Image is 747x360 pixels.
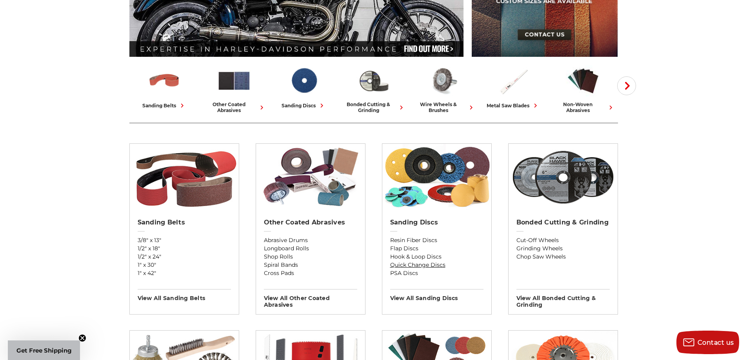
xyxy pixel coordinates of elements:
[138,261,231,269] a: 1" x 30"
[390,236,483,244] a: Resin Fiber Discs
[390,219,483,226] h2: Sanding Discs
[287,64,321,98] img: Sanding Discs
[264,261,357,269] a: Spiral Bands
[138,236,231,244] a: 3/8" x 13"
[142,101,186,110] div: sanding belts
[138,289,231,302] h3: View All sanding belts
[390,269,483,277] a: PSA Discs
[342,101,405,113] div: bonded cutting & grinding
[390,261,483,269] a: Quick Change Discs
[78,334,86,342] button: Close teaser
[202,64,266,113] a: other coated abrasives
[217,64,251,98] img: Other Coated Abrasives
[426,64,461,98] img: Wire Wheels & Brushes
[676,331,739,354] button: Contact us
[516,236,610,244] a: Cut-Off Wheels
[138,244,231,253] a: 1/2" x 18"
[390,253,483,261] a: Hook & Loop Discs
[130,144,239,210] img: Sanding Belts
[516,289,610,308] h3: View All bonded cutting & grinding
[264,289,357,308] h3: View All other coated abrasives
[272,64,336,110] a: sanding discs
[390,244,483,253] a: Flap Discs
[617,76,636,95] button: Next
[264,253,357,261] a: Shop Rolls
[282,101,326,110] div: sanding discs
[202,101,266,113] div: other coated abrasives
[133,64,196,110] a: sanding belts
[138,219,231,226] h2: Sanding Belts
[342,64,405,113] a: bonded cutting & grinding
[264,244,357,253] a: Longboard Rolls
[147,64,182,98] img: Sanding Belts
[356,64,391,98] img: Bonded Cutting & Grinding
[551,64,615,113] a: non-woven abrasives
[509,144,618,210] img: Bonded Cutting & Grinding
[482,64,545,110] a: metal saw blades
[256,144,365,210] img: Other Coated Abrasives
[551,101,615,113] div: non-woven abrasives
[382,144,491,210] img: Sanding Discs
[8,340,80,360] div: Get Free ShippingClose teaser
[496,64,531,98] img: Metal Saw Blades
[264,269,357,277] a: Cross Pads
[412,101,475,113] div: wire wheels & brushes
[390,289,483,302] h3: View All sanding discs
[138,253,231,261] a: 1/2" x 24"
[264,236,357,244] a: Abrasive Drums
[487,101,540,110] div: metal saw blades
[698,339,734,346] span: Contact us
[264,219,357,226] h2: Other Coated Abrasives
[412,64,475,113] a: wire wheels & brushes
[516,244,610,253] a: Grinding Wheels
[16,347,72,354] span: Get Free Shipping
[516,253,610,261] a: Chop Saw Wheels
[566,64,600,98] img: Non-woven Abrasives
[516,219,610,226] h2: Bonded Cutting & Grinding
[138,269,231,277] a: 1" x 42"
